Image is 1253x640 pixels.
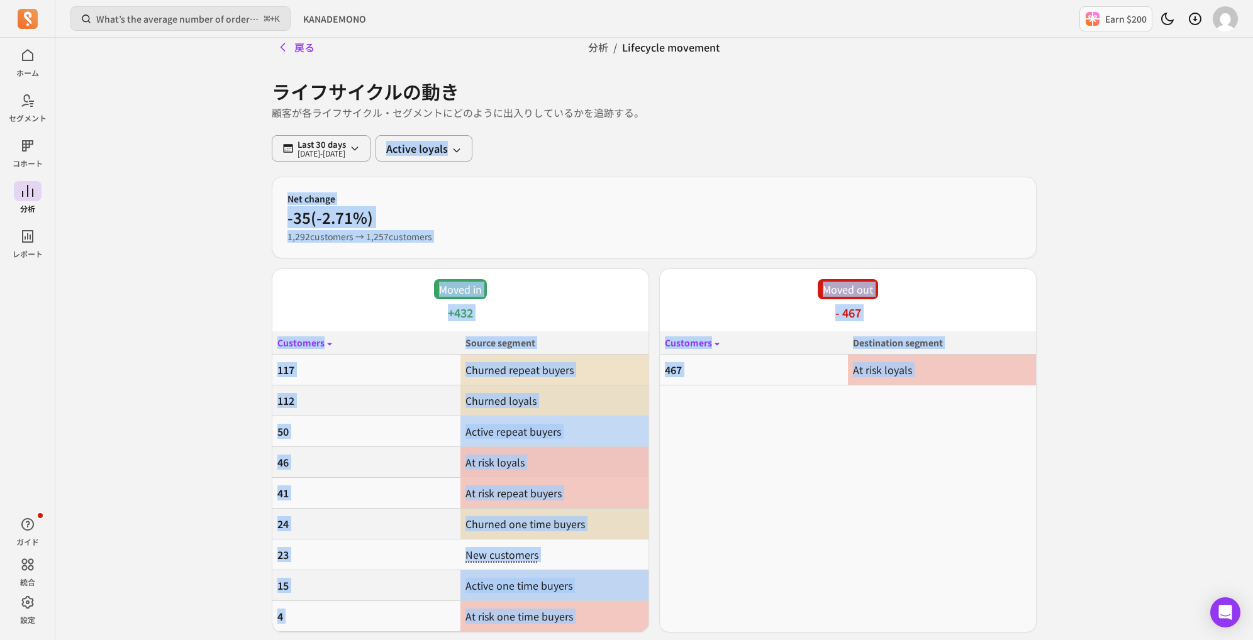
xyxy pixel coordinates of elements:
[460,416,649,447] td: Active repeat buyers
[835,304,861,321] p: - 467
[460,509,649,539] td: Churned one time buyers
[434,279,487,299] p: Moved in
[264,11,270,27] kbd: ⌘
[272,105,1037,120] p: 顧客が各ライフサイクル・セグメントにどのように出入りしているかを追跡する。
[1105,13,1147,25] p: Earn $200
[272,478,460,509] td: 41
[272,385,460,416] td: 112
[608,40,622,55] span: /
[272,539,460,570] td: 23
[16,537,39,547] p: ガイド
[272,447,460,478] td: 46
[20,577,35,587] p: 統合
[848,355,1036,385] td: At risk loyals
[272,135,370,162] button: Last 30 days[DATE]-[DATE]
[298,140,346,150] p: Last 30 days
[20,615,35,625] p: 設定
[660,355,848,385] td: 467
[287,207,1021,228] p: -35 ( -2.71% )
[1210,597,1240,627] div: Open Intercom Messenger
[264,12,280,26] span: +
[588,40,608,55] a: 分析
[70,6,291,31] button: What’s the average number of orders per customer?⌘+K
[460,331,649,355] th: Source segment
[272,601,460,632] td: 4
[296,8,374,30] button: KANADEMONO
[287,192,1021,205] p: Net change
[20,204,35,214] p: 分析
[287,230,1021,243] p: 1,292 customers → 1,257 customers
[465,547,538,562] span: New customers
[272,35,320,60] button: 戻る
[1079,6,1152,31] button: Earn $200
[272,80,1037,102] h1: ライフサイクルの動き
[460,601,649,632] td: At risk one time buyers
[660,331,848,355] th: Customers
[13,249,43,259] p: レポート
[298,150,346,157] p: [DATE] - [DATE]
[272,331,460,355] th: Customers
[14,512,42,549] button: ガイド
[13,158,43,168] p: コホート
[376,135,472,162] button: Active loyals
[448,304,473,321] p: +432
[460,478,649,509] td: At risk repeat buyers
[460,355,649,385] td: Churned repeat buyers
[460,570,649,601] td: Active one time buyers
[460,385,649,416] td: Churned loyals
[1213,6,1238,31] img: avatar
[272,570,460,601] td: 15
[622,40,720,55] span: Lifecycle movement
[272,509,460,539] td: 24
[9,113,47,123] p: セグメント
[848,331,1036,355] th: Destination segment
[272,416,460,447] td: 50
[96,13,259,25] p: What’s the average number of orders per customer?
[460,447,649,478] td: At risk loyals
[1155,6,1180,31] button: Toggle dark mode
[818,279,878,299] p: Moved out
[303,13,366,25] span: KANADEMONO
[275,14,280,25] kbd: K
[272,355,460,385] td: 117
[16,68,39,78] p: ホーム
